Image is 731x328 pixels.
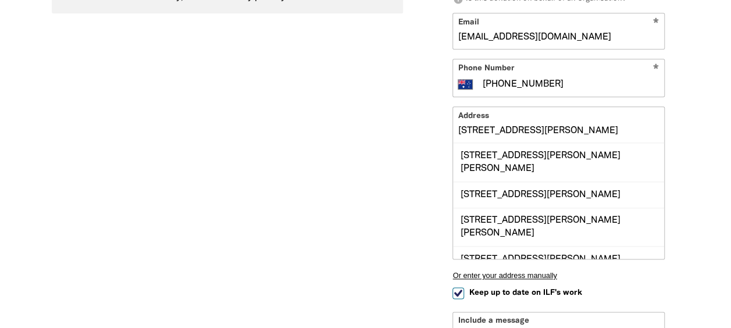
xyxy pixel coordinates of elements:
button: Or enter your address manually [452,271,665,280]
div: [STREET_ADDRESS][PERSON_NAME] [453,246,664,272]
div: [STREET_ADDRESS][PERSON_NAME][PERSON_NAME] [453,208,664,247]
div: [STREET_ADDRESS][PERSON_NAME] [453,181,664,207]
i: Required [653,64,659,75]
div: [STREET_ADDRESS][PERSON_NAME][PERSON_NAME] [453,143,664,181]
input: Keep up to date on ILF's work [452,287,464,299]
span: Keep up to date on ILF's work [469,287,582,298]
